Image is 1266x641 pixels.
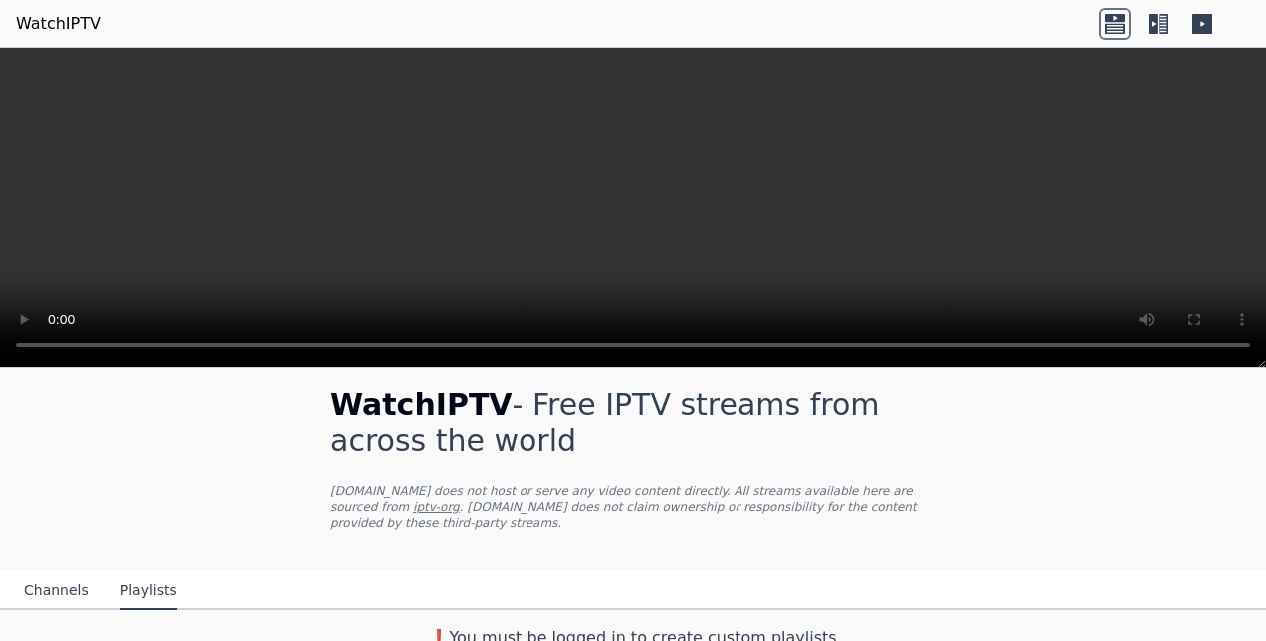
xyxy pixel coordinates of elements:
button: Playlists [120,572,177,610]
button: Channels [24,572,89,610]
a: WatchIPTV [16,12,101,36]
a: iptv-org [413,500,460,514]
p: [DOMAIN_NAME] does not host or serve any video content directly. All streams available here are s... [330,483,936,531]
h1: - Free IPTV streams from across the world [330,387,936,459]
span: WatchIPTV [330,387,513,422]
